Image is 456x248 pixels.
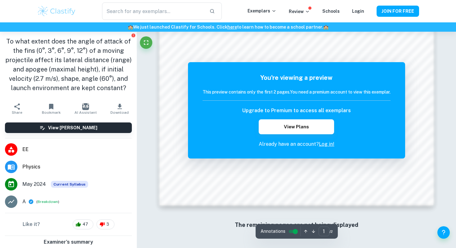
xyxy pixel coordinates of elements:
[329,229,333,234] span: / 2
[1,24,455,30] h6: We just launched Clastify for Schools. Click to learn how to become a school partner.
[22,163,132,171] span: Physics
[140,36,152,49] button: Fullscreen
[51,181,88,188] span: Current Syllabus
[352,9,364,14] a: Login
[242,107,351,114] h6: Upgrade to Premium to access all exemplars
[22,146,132,153] span: EE
[5,37,132,93] h1: To what extent does the angle of attack of the fins (0°, 3°, 6°, 9°, 12°) of a moving projectile ...
[74,110,97,115] span: AI Assistant
[322,9,340,14] a: Schools
[73,219,93,229] div: 47
[69,100,103,117] button: AI Assistant
[42,110,61,115] span: Bookmark
[96,219,114,229] div: 3
[22,181,46,188] span: May 2024
[23,221,40,228] h6: Like it?
[227,25,237,30] a: here
[38,199,58,204] button: Breakdown
[248,7,276,14] p: Exemplars
[319,141,334,147] a: Log in!
[34,100,68,117] button: Bookmark
[22,198,26,205] p: A
[110,110,129,115] span: Download
[128,25,133,30] span: 🏫
[12,110,22,115] span: Share
[203,73,391,82] h5: You're viewing a preview
[203,140,391,148] p: Already have an account?
[259,119,334,134] button: View Plans
[103,221,113,227] span: 3
[82,103,89,110] img: AI Assistant
[103,100,137,117] button: Download
[37,5,76,17] img: Clastify logo
[2,238,134,246] h6: Examiner's summary
[79,221,92,227] span: 47
[5,122,132,133] button: View [PERSON_NAME]
[48,124,97,131] h6: View [PERSON_NAME]
[102,2,204,20] input: Search for any exemplars...
[131,33,136,38] button: Report issue
[203,89,391,95] h6: This preview contains only the first 2 pages. You need a premium account to view this exemplar.
[323,25,329,30] span: 🏫
[437,226,450,239] button: Help and Feedback
[261,228,285,235] span: Annotations
[36,199,59,205] span: ( )
[51,181,88,188] div: This exemplar is based on the current syllabus. Feel free to refer to it for inspiration/ideas wh...
[289,8,310,15] p: Review
[377,6,419,17] button: JOIN FOR FREE
[172,221,421,229] h6: The remaining pages are not being displayed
